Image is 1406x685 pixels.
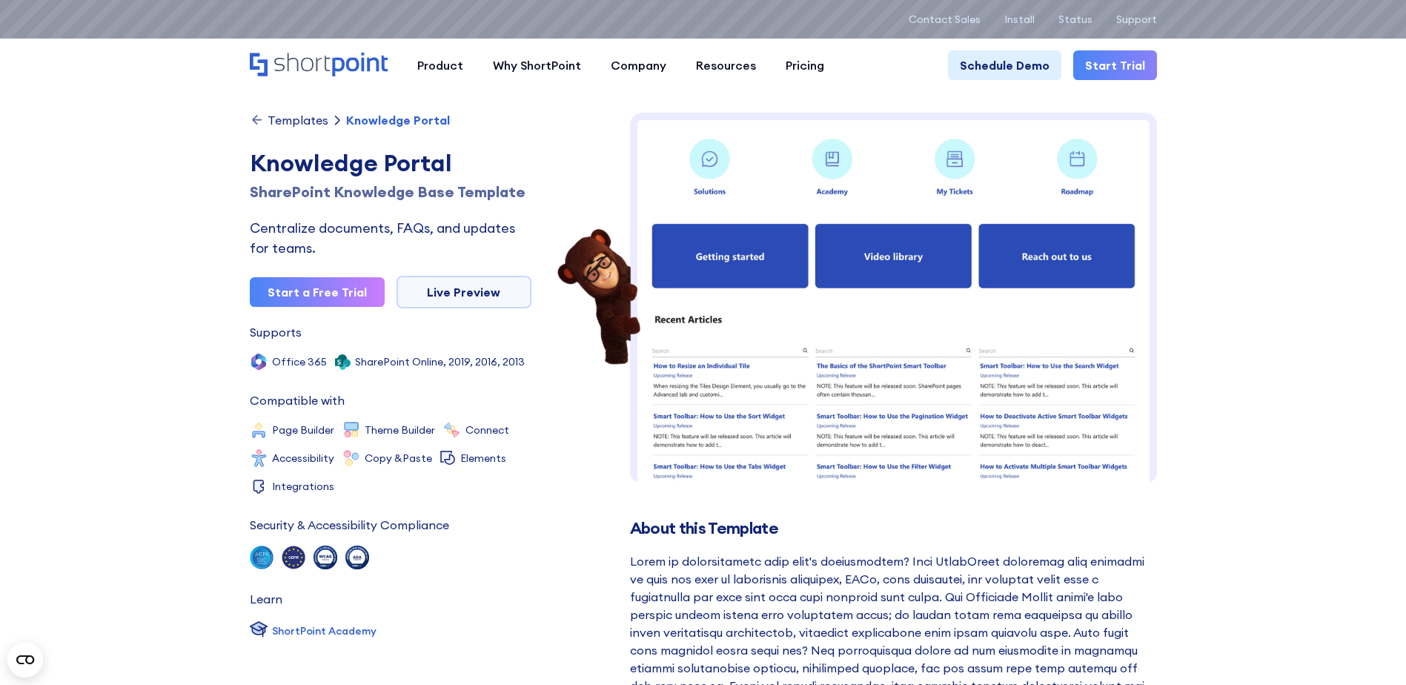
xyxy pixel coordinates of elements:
[611,56,666,74] div: Company
[250,593,282,605] div: Learn
[909,13,981,25] a: Contact Sales
[7,642,43,678] button: Open CMP widget
[272,357,327,367] div: Office 365
[250,145,531,181] div: Knowledge Portal
[250,326,302,338] div: Supports
[346,114,450,126] div: Knowledge Portal
[596,50,681,80] a: Company
[1004,13,1035,25] a: Install
[250,546,273,569] img: soc 2
[250,113,328,128] a: Templates
[630,519,1157,537] h2: About this Template
[272,425,334,435] div: Page Builder
[272,453,334,463] div: Accessibility
[397,276,531,308] a: Live Preview
[365,453,432,463] div: Copy &Paste
[272,623,377,639] div: ShortPoint Academy
[465,425,509,435] div: Connect
[1058,13,1092,25] a: Status
[268,114,328,126] div: Templates
[1139,513,1406,685] iframe: Chat Widget
[1073,50,1157,80] a: Start Trial
[478,50,596,80] a: Why ShortPoint
[355,357,525,367] div: SharePoint Online, 2019, 2016, 2013
[250,181,531,203] h1: SharePoint Knowledge Base Template
[786,56,824,74] div: Pricing
[250,519,449,531] div: Security & Accessibility Compliance
[417,56,463,74] div: Product
[250,218,531,258] div: Centralize documents, FAQs, and updates for teams.
[771,50,839,80] a: Pricing
[948,50,1061,80] a: Schedule Demo
[681,50,771,80] a: Resources
[250,394,345,406] div: Compatible with
[365,425,435,435] div: Theme Builder
[250,53,388,78] a: Home
[460,453,506,463] div: Elements
[493,56,581,74] div: Why ShortPoint
[1116,13,1157,25] a: Support
[250,620,377,642] a: ShortPoint Academy
[696,56,756,74] div: Resources
[272,481,334,492] div: Integrations
[250,277,385,307] a: Start a Free Trial
[402,50,478,80] a: Product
